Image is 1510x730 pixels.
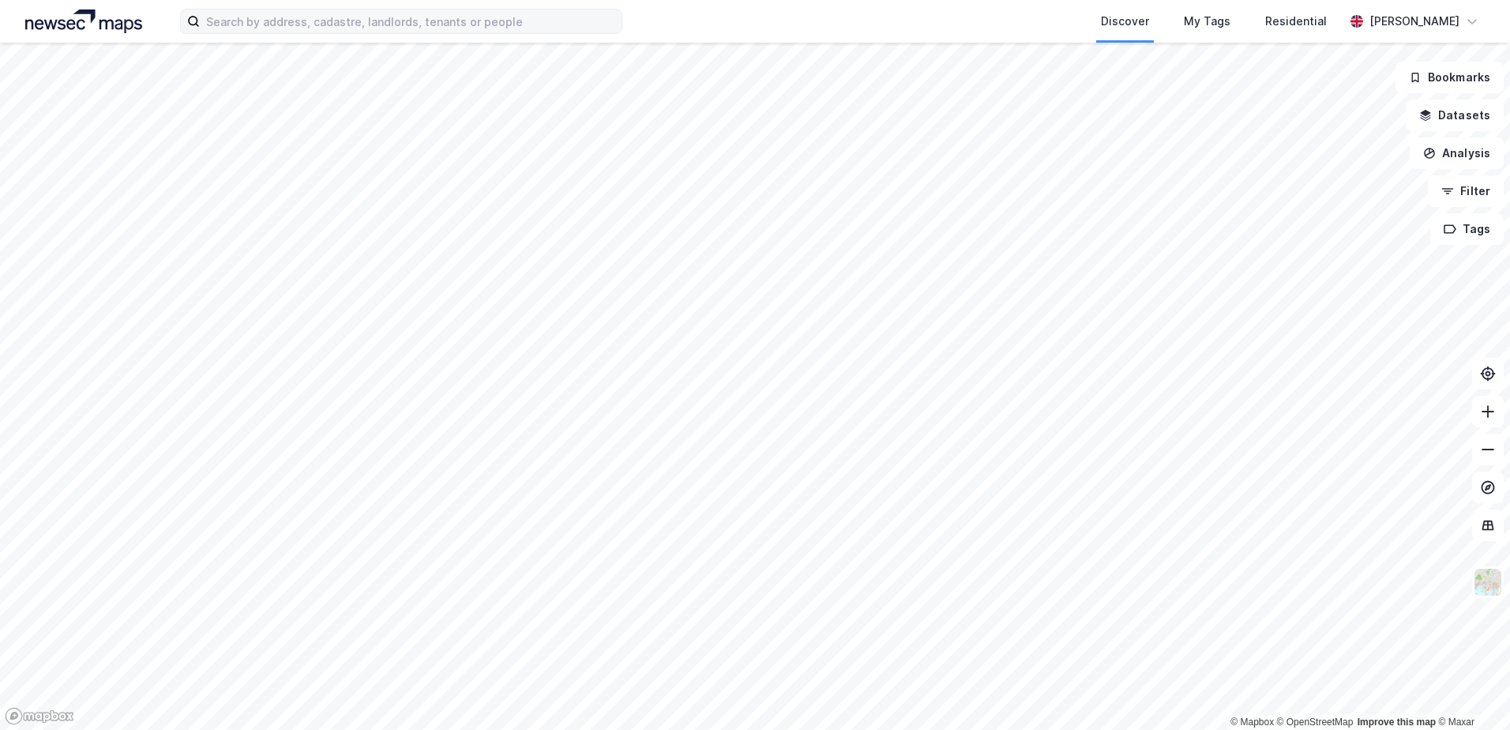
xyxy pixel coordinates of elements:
[1406,100,1504,131] button: Datasets
[1184,12,1230,31] div: My Tags
[1277,717,1354,728] a: OpenStreetMap
[1431,654,1510,730] iframe: Chat Widget
[25,9,142,33] img: logo.a4113a55bc3d86da70a041830d287a7e.svg
[1410,137,1504,169] button: Analysis
[1428,175,1504,207] button: Filter
[200,9,622,33] input: Search by address, cadastre, landlords, tenants or people
[1230,717,1274,728] a: Mapbox
[1473,567,1503,597] img: Z
[1430,213,1504,245] button: Tags
[1265,12,1327,31] div: Residential
[1395,62,1504,93] button: Bookmarks
[1369,12,1459,31] div: [PERSON_NAME]
[1358,717,1436,728] a: Improve this map
[5,707,74,725] a: Mapbox homepage
[1101,12,1149,31] div: Discover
